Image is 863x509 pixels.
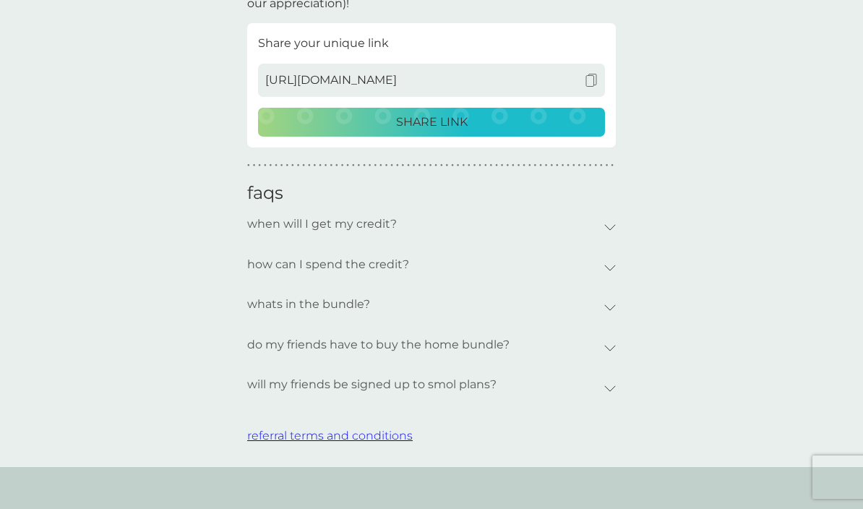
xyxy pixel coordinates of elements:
[462,162,465,169] p: ●
[501,162,504,169] p: ●
[567,162,570,169] p: ●
[275,162,278,169] p: ●
[396,113,468,132] p: SHARE LINK
[335,162,338,169] p: ●
[434,162,437,169] p: ●
[247,368,497,401] p: will my friends be signed up to smol plans?
[484,162,487,169] p: ●
[247,429,413,442] span: referral terms and conditions
[518,162,520,169] p: ●
[247,248,409,281] p: how can I spend the credit?
[550,162,553,169] p: ●
[606,162,609,169] p: ●
[600,162,603,169] p: ●
[451,162,454,169] p: ●
[258,162,261,169] p: ●
[545,162,548,169] p: ●
[270,162,272,169] p: ●
[302,162,305,169] p: ●
[478,162,481,169] p: ●
[314,162,317,169] p: ●
[330,162,332,169] p: ●
[297,162,300,169] p: ●
[523,162,525,169] p: ●
[319,162,322,169] p: ●
[379,162,382,169] p: ●
[352,162,355,169] p: ●
[369,162,372,169] p: ●
[402,162,405,169] p: ●
[512,162,515,169] p: ●
[562,162,564,169] p: ●
[468,162,471,169] p: ●
[346,162,349,169] p: ●
[247,427,413,445] button: referral terms and conditions
[572,162,575,169] p: ●
[418,162,421,169] p: ●
[473,162,476,169] p: ●
[407,162,410,169] p: ●
[594,162,597,169] p: ●
[341,162,344,169] p: ●
[534,162,537,169] p: ●
[429,162,432,169] p: ●
[247,208,397,241] p: when will I get my credit?
[585,74,598,87] img: copy to clipboard
[490,162,493,169] p: ●
[385,162,388,169] p: ●
[556,162,559,169] p: ●
[390,162,393,169] p: ●
[247,328,510,362] p: do my friends have to buy the home bundle?
[258,108,605,137] button: SHARE LINK
[413,162,416,169] p: ●
[424,162,426,169] p: ●
[589,162,592,169] p: ●
[247,288,370,321] p: whats in the bundle?
[440,162,443,169] p: ●
[247,183,616,208] h2: faqs
[611,162,614,169] p: ●
[528,162,531,169] p: ●
[325,162,327,169] p: ●
[258,34,605,53] p: Share your unique link
[578,162,581,169] p: ●
[291,162,294,169] p: ●
[457,162,460,169] p: ●
[358,162,361,169] p: ●
[495,162,498,169] p: ●
[265,71,397,90] span: [URL][DOMAIN_NAME]
[285,162,288,169] p: ●
[506,162,509,169] p: ●
[539,162,542,169] p: ●
[280,162,283,169] p: ●
[446,162,449,169] p: ●
[396,162,399,169] p: ●
[374,162,377,169] p: ●
[247,162,250,169] p: ●
[253,162,256,169] p: ●
[308,162,311,169] p: ●
[583,162,586,169] p: ●
[264,162,267,169] p: ●
[363,162,366,169] p: ●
